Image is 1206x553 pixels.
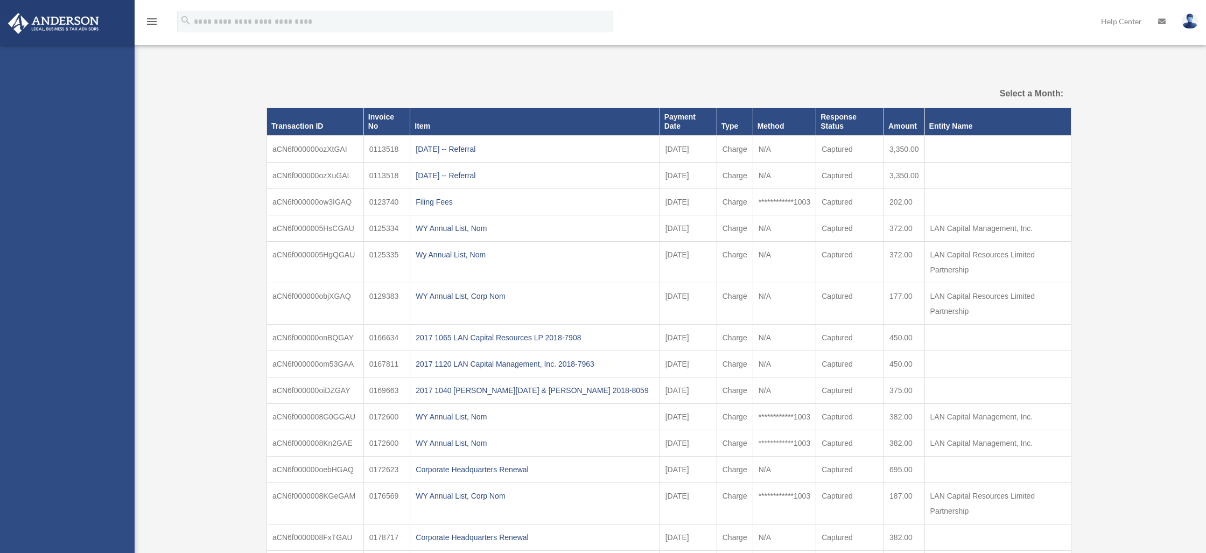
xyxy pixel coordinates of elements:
td: N/A [753,324,816,351]
td: aCN6f000000ow3IGAQ [267,188,364,215]
td: Charge [717,524,753,550]
th: Invoice No [363,108,410,136]
td: [DATE] [660,188,717,215]
td: Charge [717,162,753,188]
th: Method [753,108,816,136]
td: Captured [816,351,884,377]
td: Captured [816,524,884,550]
td: N/A [753,241,816,283]
td: aCN6f000000oebHGAQ [267,456,364,482]
th: Type [717,108,753,136]
td: [DATE] [660,482,717,524]
td: LAN Capital Management, Inc. [924,215,1071,241]
td: 372.00 [884,241,925,283]
div: 2017 1120 LAN Capital Management, Inc. 2018-7963 [416,356,654,372]
td: Captured [816,283,884,324]
img: Anderson Advisors Platinum Portal [5,13,102,34]
td: 0113518 [363,162,410,188]
td: Captured [816,215,884,241]
th: Response Status [816,108,884,136]
td: 382.00 [884,403,925,430]
td: Charge [717,324,753,351]
td: aCN6f0000005HsCGAU [267,215,364,241]
div: Filing Fees [416,194,654,209]
td: Charge [717,136,753,163]
td: aCN6f0000008KGeGAM [267,482,364,524]
div: WY Annual List, Nom [416,409,654,424]
td: Captured [816,482,884,524]
td: 0172623 [363,456,410,482]
td: N/A [753,215,816,241]
td: [DATE] [660,456,717,482]
i: search [180,15,192,26]
td: [DATE] [660,430,717,456]
td: 187.00 [884,482,925,524]
td: Charge [717,283,753,324]
td: Captured [816,403,884,430]
td: 0178717 [363,524,410,550]
td: 0125335 [363,241,410,283]
div: [DATE] -- Referral [416,168,654,183]
a: menu [145,19,158,28]
td: 375.00 [884,377,925,403]
td: Captured [816,456,884,482]
th: Transaction ID [267,108,364,136]
td: [DATE] [660,215,717,241]
td: aCN6f000000ozXuGAI [267,162,364,188]
i: menu [145,15,158,28]
td: N/A [753,456,816,482]
td: Captured [816,241,884,283]
td: Charge [717,351,753,377]
td: [DATE] [660,403,717,430]
td: Captured [816,324,884,351]
td: 177.00 [884,283,925,324]
td: N/A [753,377,816,403]
td: N/A [753,283,816,324]
td: LAN Capital Management, Inc. [924,403,1071,430]
th: Payment Date [660,108,717,136]
div: Wy Annual List, Nom [416,247,654,262]
td: [DATE] [660,283,717,324]
td: Charge [717,215,753,241]
td: aCN6f0000008FxTGAU [267,524,364,550]
td: 695.00 [884,456,925,482]
td: Charge [717,403,753,430]
td: 382.00 [884,524,925,550]
td: Charge [717,241,753,283]
div: Corporate Headquarters Renewal [416,530,654,545]
td: LAN Capital Resources Limited Partnership [924,241,1071,283]
td: Charge [717,377,753,403]
td: [DATE] [660,241,717,283]
td: 372.00 [884,215,925,241]
td: [DATE] [660,351,717,377]
td: 0169663 [363,377,410,403]
td: 0113518 [363,136,410,163]
td: 0172600 [363,403,410,430]
div: WY Annual List, Corp Nom [416,488,654,503]
td: 0167811 [363,351,410,377]
td: aCN6f0000008G0GGAU [267,403,364,430]
td: 3,350.00 [884,136,925,163]
td: [DATE] [660,377,717,403]
div: Corporate Headquarters Renewal [416,462,654,477]
td: Captured [816,188,884,215]
td: 0166634 [363,324,410,351]
td: [DATE] [660,162,717,188]
td: aCN6f000000onBQGAY [267,324,364,351]
td: 202.00 [884,188,925,215]
td: 0125334 [363,215,410,241]
div: WY Annual List, Nom [416,436,654,451]
td: 0176569 [363,482,410,524]
td: [DATE] [660,136,717,163]
th: Amount [884,108,925,136]
div: WY Annual List, Nom [416,221,654,236]
td: N/A [753,162,816,188]
td: Captured [816,377,884,403]
td: [DATE] [660,524,717,550]
div: [DATE] -- Referral [416,142,654,157]
td: Captured [816,136,884,163]
div: WY Annual List, Corp Nom [416,289,654,304]
img: User Pic [1182,13,1198,29]
td: Charge [717,456,753,482]
td: LAN Capital Resources Limited Partnership [924,482,1071,524]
